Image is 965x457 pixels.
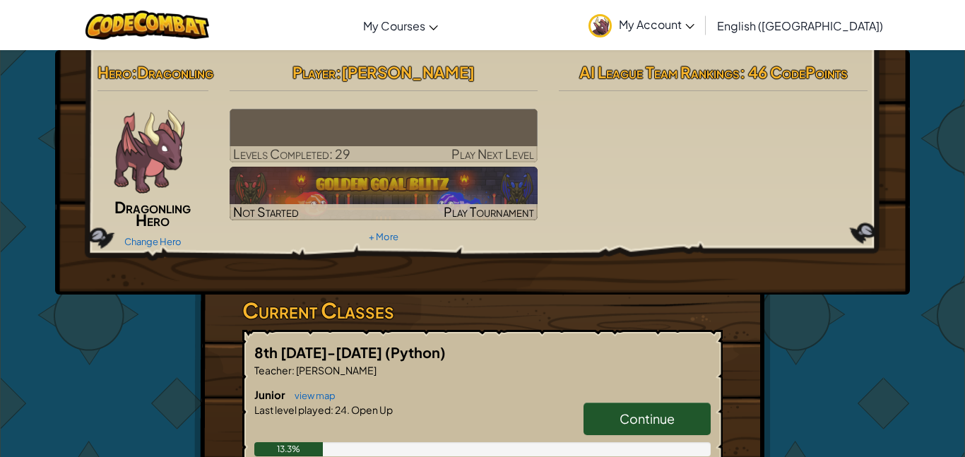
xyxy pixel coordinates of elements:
[581,3,701,47] a: My Account
[444,203,534,220] span: Play Tournament
[363,18,425,33] span: My Courses
[107,109,192,194] img: dragonling.png
[233,146,350,162] span: Levels Completed: 29
[331,403,333,416] span: :
[385,343,446,361] span: (Python)
[254,388,288,401] span: Junior
[619,17,694,32] span: My Account
[740,62,848,82] span: : 46 CodePoints
[579,62,740,82] span: AI League Team Rankings
[230,167,538,220] img: Golden Goal
[254,403,331,416] span: Last level played
[717,18,883,33] span: English ([GEOGRAPHIC_DATA])
[97,62,131,82] span: Hero
[295,364,377,376] span: [PERSON_NAME]
[292,62,336,82] span: Player
[137,62,213,82] span: Dragonling
[336,62,341,82] span: :
[588,14,612,37] img: avatar
[124,236,182,247] a: Change Hero
[620,410,675,427] span: Continue
[710,6,890,44] a: English ([GEOGRAPHIC_DATA])
[350,403,393,416] span: Open Up
[292,364,295,376] span: :
[341,62,475,82] span: [PERSON_NAME]
[333,403,350,416] span: 24.
[131,62,137,82] span: :
[356,6,445,44] a: My Courses
[254,343,385,361] span: 8th [DATE]-[DATE]
[242,295,723,326] h3: Current Classes
[114,197,191,230] span: Dragonling Hero
[85,11,209,40] img: CodeCombat logo
[288,390,336,401] a: view map
[230,109,538,162] a: Play Next Level
[233,203,299,220] span: Not Started
[254,364,292,376] span: Teacher
[254,442,323,456] div: 13.3%
[230,167,538,220] a: Not StartedPlay Tournament
[369,231,398,242] a: + More
[451,146,534,162] span: Play Next Level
